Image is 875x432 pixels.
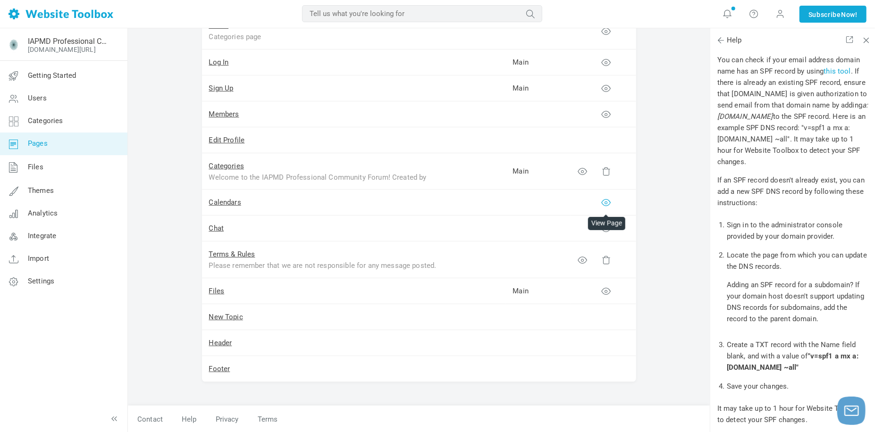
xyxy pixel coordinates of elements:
span: Pages [28,139,48,148]
a: Files [209,287,225,295]
div: View Page [588,217,625,230]
a: Terms [248,411,278,428]
i: a:[DOMAIN_NAME] [717,101,868,121]
img: NAPMDD_Logo_Flower.png [6,37,21,52]
p: If an SPF record doesn't already exist, you can add a new SPF DNS record by following these instr... [717,174,869,208]
li: Locate the page from which you can update the DNS records. [727,246,869,335]
a: Contact [128,411,172,428]
a: Privacy [206,411,248,428]
li: Save your changes. [727,377,869,396]
input: Tell us what you're looking for [302,5,542,22]
span: Files [28,163,43,171]
span: Settings [28,277,54,285]
span: Back [716,35,725,45]
a: IAPMD Professional Community [28,37,110,46]
span: Categories [28,116,63,125]
a: Chat [209,224,224,233]
span: Help [717,35,742,45]
a: Log In [209,58,229,66]
a: Members [209,110,239,118]
a: Terms & Rules [209,250,255,258]
a: New Topic [209,313,243,321]
td: Main [506,75,571,101]
td: Main [506,50,571,75]
a: this tool [824,67,851,75]
span: Users [28,94,47,102]
span: Integrate [28,232,56,240]
div: Please remember that we are not responsible for any message posted. We do not vouch for or warran... [209,260,445,271]
td: Main [506,153,571,190]
a: Categories [209,162,244,170]
a: Edit Profile [209,136,245,144]
a: [DOMAIN_NAME][URL] [28,46,96,53]
a: Help [172,411,206,428]
span: Getting Started [28,71,76,80]
a: Footer [209,365,230,373]
a: Sign Up [209,84,234,92]
div: Welcome to the IAPMD Professional Community Forum! Created by popular request, this space is for ... [209,172,445,183]
a: Calendars [209,198,241,207]
span: Themes [28,186,54,195]
span: Analytics [28,209,58,217]
p: Adding an SPF record for a subdomain? If your domain host doesn't support updating DNS records fo... [727,279,869,324]
p: You can check if your email address domain name has an SPF record by using . If there is already ... [717,54,869,167]
p: It may take up to 1 hour for Website Toolbox to detect your SPF changes. [717,403,869,425]
a: Header [209,339,232,347]
td: Main [506,278,571,304]
span: Import [28,254,49,263]
li: Sign in to the administrator console provided by your domain provider. [727,216,869,246]
button: Launch chat [837,397,866,425]
a: SubscribeNow! [799,6,867,23]
li: Create a TXT record with the Name field blank, and with a value of [727,335,869,377]
div: Categories page [209,31,445,42]
span: Now! [841,9,858,20]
